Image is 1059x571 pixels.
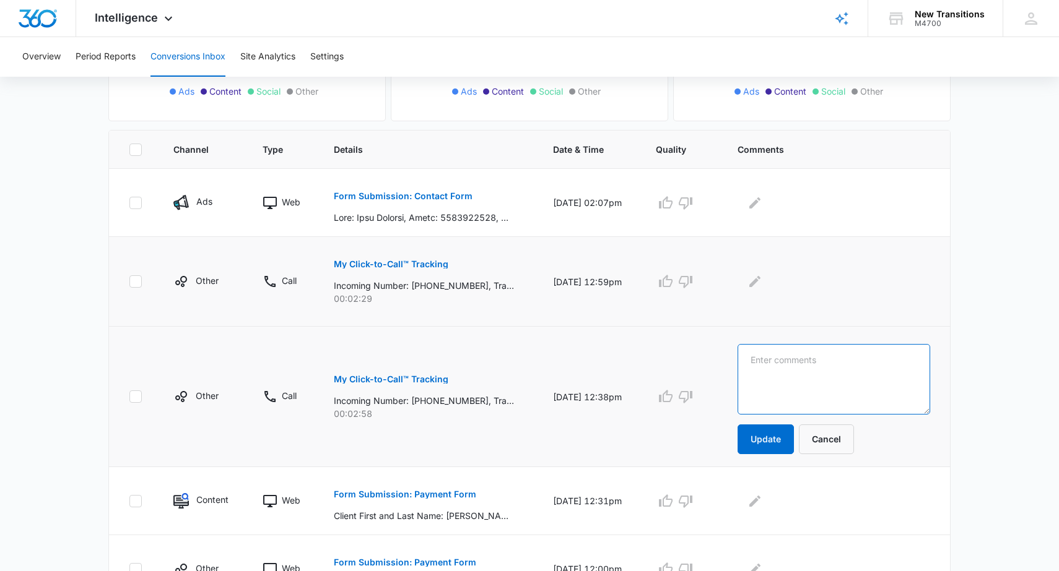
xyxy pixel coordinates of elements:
span: Ads [743,85,759,98]
span: Social [539,85,563,98]
button: Edit Comments [745,491,765,511]
span: Other [295,85,318,98]
span: Quality [656,143,690,156]
p: Form Submission: Payment Form [334,558,476,567]
span: Intelligence [95,11,158,24]
p: Form Submission: Contact Form [334,192,473,200]
p: Ads [196,195,212,208]
p: My Click-to-Call™ Tracking [334,375,448,384]
button: Edit Comments [745,193,765,213]
button: Form Submission: Contact Form [334,181,473,211]
div: account id [915,19,985,28]
span: Social [256,85,281,98]
span: Channel [173,143,214,156]
p: Web [282,494,300,507]
td: [DATE] 02:07pm [538,169,641,237]
button: Edit Comments [745,272,765,291]
span: Ads [461,85,477,98]
span: Ads [178,85,194,98]
p: Call [282,274,297,287]
p: 00:02:29 [334,292,523,305]
span: Social [821,85,845,98]
button: Settings [310,37,344,77]
span: Other [860,85,883,98]
span: Content [774,85,806,98]
button: Form Submission: Payment Form [334,479,476,509]
button: Site Analytics [240,37,295,77]
td: [DATE] 12:59pm [538,237,641,327]
td: [DATE] 12:38pm [538,327,641,467]
button: My Click-to-Call™ Tracking [334,364,448,394]
p: Lore: Ipsu Dolorsi, Ametc: 5583922528, Adipisc: Elitsed, Doeiu: temporinci@utlab.etd, Magnaaliq E... [334,211,514,224]
p: Content [196,493,229,506]
button: Period Reports [76,37,136,77]
button: My Click-to-Call™ Tracking [334,249,448,279]
button: Cancel [799,424,854,454]
p: Client First and Last Name: [PERSON_NAME], Email: [EMAIL_ADDRESS][DOMAIN_NAME], Phone: [PHONE_NUM... [334,509,514,522]
td: [DATE] 12:31pm [538,467,641,535]
p: Incoming Number: [PHONE_NUMBER], Tracking Number: [PHONE_NUMBER], Ring To: [PHONE_NUMBER], Caller... [334,279,514,292]
button: Conversions Inbox [150,37,225,77]
p: My Click-to-Call™ Tracking [334,260,448,268]
div: account name [915,9,985,19]
p: Other [196,389,219,402]
span: Details [334,143,505,156]
button: Update [738,424,794,454]
p: Incoming Number: [PHONE_NUMBER], Tracking Number: [PHONE_NUMBER], Ring To: [PHONE_NUMBER], Caller... [334,394,514,407]
p: 00:02:58 [334,407,523,420]
span: Comments [738,143,912,156]
span: Type [263,143,286,156]
span: Other [578,85,601,98]
p: Form Submission: Payment Form [334,490,476,499]
span: Content [492,85,524,98]
p: Other [196,274,219,287]
span: Date & Time [553,143,608,156]
p: Web [282,195,300,208]
span: Content [209,85,242,98]
p: Call [282,389,297,402]
button: Overview [22,37,61,77]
